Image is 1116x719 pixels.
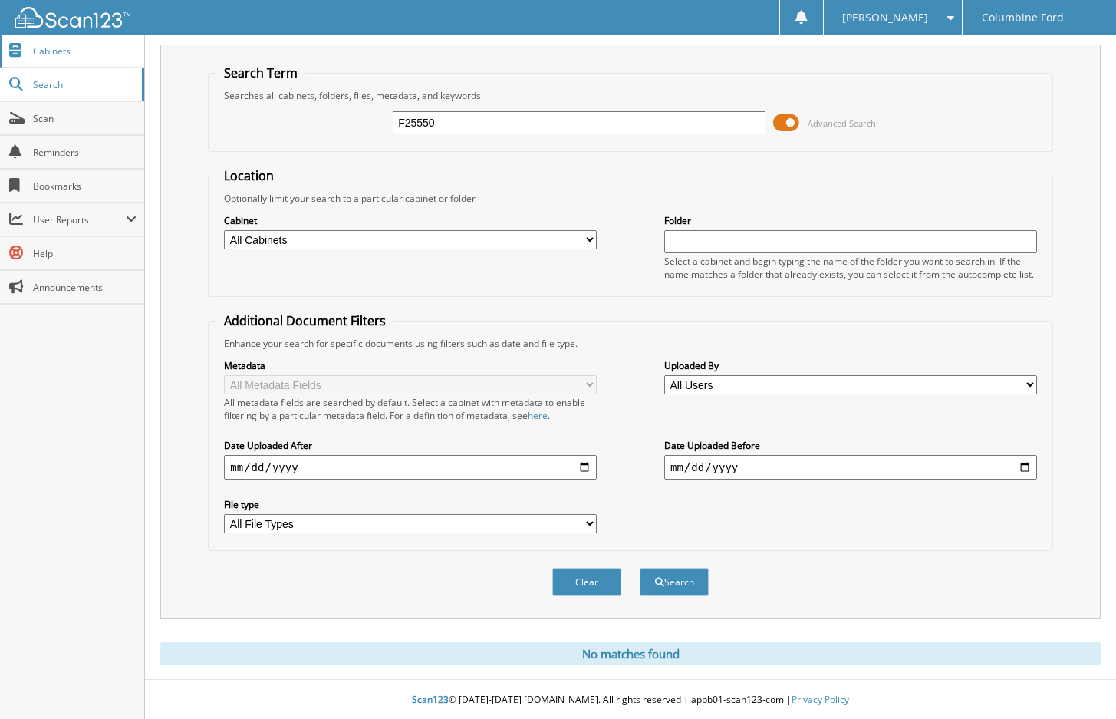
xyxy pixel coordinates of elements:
[792,693,849,706] a: Privacy Policy
[33,45,137,58] span: Cabinets
[224,396,597,422] div: All metadata fields are searched by default. Select a cabinet with metadata to enable filtering b...
[160,642,1101,665] div: No matches found
[664,455,1037,480] input: end
[216,64,305,81] legend: Search Term
[224,359,597,372] label: Metadata
[216,312,393,329] legend: Additional Document Filters
[982,13,1064,22] span: Columbine Ford
[664,255,1037,281] div: Select a cabinet and begin typing the name of the folder you want to search in. If the name match...
[15,7,130,28] img: scan123-logo-white.svg
[216,167,281,184] legend: Location
[216,337,1044,350] div: Enhance your search for specific documents using filters such as date and file type.
[33,78,134,91] span: Search
[224,498,597,511] label: File type
[145,681,1116,719] div: © [DATE]-[DATE] [DOMAIN_NAME]. All rights reserved | appb01-scan123-com |
[33,213,126,226] span: User Reports
[842,13,928,22] span: [PERSON_NAME]
[33,281,137,294] span: Announcements
[216,192,1044,205] div: Optionally limit your search to a particular cabinet or folder
[412,693,449,706] span: Scan123
[224,439,597,452] label: Date Uploaded After
[224,455,597,480] input: start
[552,568,621,596] button: Clear
[664,214,1037,227] label: Folder
[664,439,1037,452] label: Date Uploaded Before
[640,568,709,596] button: Search
[33,247,137,260] span: Help
[33,112,137,125] span: Scan
[33,180,137,193] span: Bookmarks
[224,214,597,227] label: Cabinet
[528,409,548,422] a: here
[808,117,876,129] span: Advanced Search
[216,89,1044,102] div: Searches all cabinets, folders, files, metadata, and keywords
[664,359,1037,372] label: Uploaded By
[33,146,137,159] span: Reminders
